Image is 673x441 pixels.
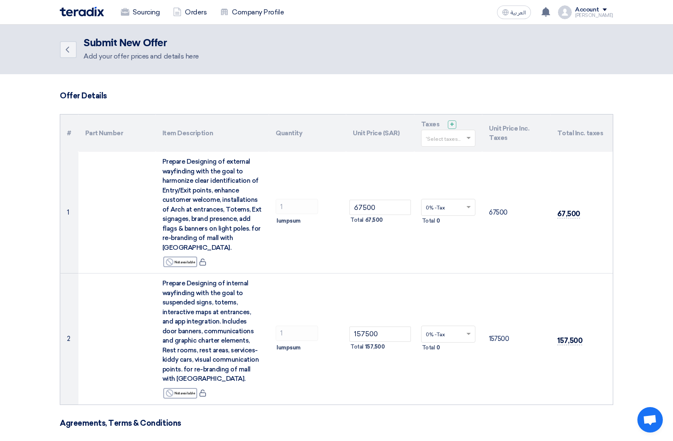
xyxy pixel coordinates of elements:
[558,6,572,19] img: profile_test.png
[497,6,531,19] button: العربية
[60,274,78,405] td: 2
[482,274,550,405] td: 157500
[349,200,411,215] input: Unit Price
[422,217,435,225] span: Total
[163,388,197,399] div: Not available
[436,343,440,352] span: 0
[213,3,290,22] a: Company Profile
[276,343,301,352] span: lumpsum
[60,114,78,152] th: #
[156,114,269,152] th: Item Description
[365,216,383,224] span: 67,500
[421,326,476,343] ng-select: VAT
[436,217,440,225] span: 0
[60,91,613,100] h3: Offer Details
[166,3,213,22] a: Orders
[349,327,411,342] input: Unit Price
[276,199,318,214] input: RFQ_STEP1.ITEMS.2.AMOUNT_TITLE
[84,37,199,49] h2: Submit New Offer
[575,6,599,14] div: Account
[162,279,259,382] span: Prepare Designing of internal wayfinding with the goal to suspended signs, totems, interactive ma...
[482,152,550,274] td: 67500
[78,114,156,152] th: Part Number
[365,343,385,351] span: 157,500
[414,114,483,152] th: Taxes
[511,10,526,16] span: العربية
[422,343,435,352] span: Total
[482,114,550,152] th: Unit Price Inc. Taxes
[84,51,199,61] div: Add your offer prices and details here
[60,152,78,274] td: 1
[346,114,414,152] th: Unit Price (SAR)
[163,257,197,267] div: Not available
[350,216,363,224] span: Total
[450,120,454,128] span: +
[557,209,580,218] span: 67,500
[421,199,476,216] ng-select: VAT
[276,326,318,341] input: RFQ_STEP1.ITEMS.2.AMOUNT_TITLE
[114,3,166,22] a: Sourcing
[637,407,663,433] a: Open chat
[575,13,613,18] div: [PERSON_NAME]
[350,343,363,351] span: Total
[557,336,583,345] span: 157,500
[60,7,104,17] img: Teradix logo
[162,158,262,251] span: Prepare Designing of external wayfinding with the goal to harmonize clear identification of Entry...
[550,114,613,152] th: Total Inc. taxes
[276,217,301,225] span: lumpsum
[269,114,346,152] th: Quantity
[60,419,613,428] h3: Agreements, Terms & Conditions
